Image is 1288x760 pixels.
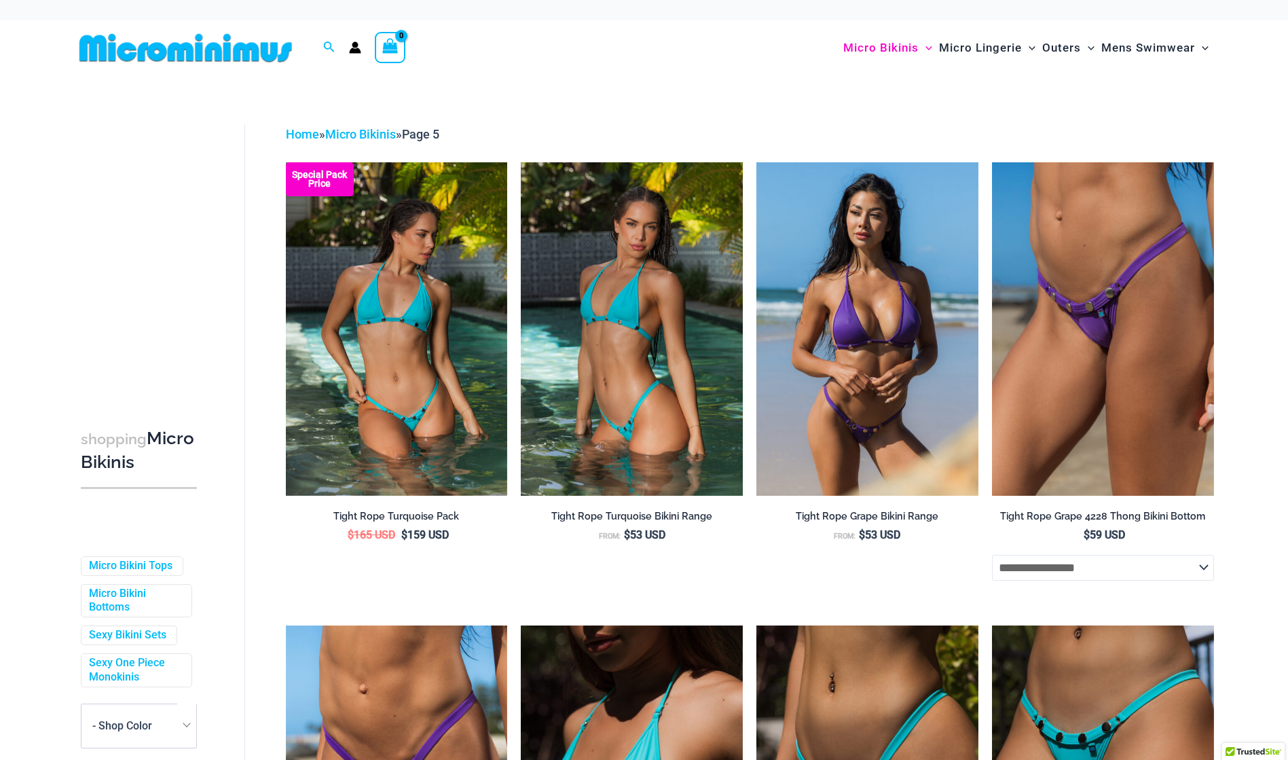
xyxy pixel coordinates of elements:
[286,510,508,528] a: Tight Rope Turquoise Pack
[992,510,1214,528] a: Tight Rope Grape 4228 Thong Bikini Bottom
[401,528,407,541] span: $
[286,127,319,141] a: Home
[375,32,406,63] a: View Shopping Cart, empty
[81,427,197,474] h3: Micro Bikinis
[92,719,152,732] span: - Shop Color
[521,510,743,528] a: Tight Rope Turquoise Bikini Range
[1098,27,1212,69] a: Mens SwimwearMenu ToggleMenu Toggle
[89,628,166,643] a: Sexy Bikini Sets
[348,528,354,541] span: $
[599,532,621,541] span: From:
[843,31,919,65] span: Micro Bikinis
[521,162,743,495] img: Tight Rope Turquoise 319 Tri Top 4228 Thong Bottom 03
[919,31,932,65] span: Menu Toggle
[349,41,361,54] a: Account icon link
[286,170,354,188] b: Special Pack Price
[859,528,865,541] span: $
[521,162,743,495] a: Tight Rope Turquoise 319 Tri Top 4228 Thong Bottom 03Tight Rope Turquoise 319 Tri Top 4228 Thong ...
[756,510,978,523] h2: Tight Rope Grape Bikini Range
[992,510,1214,523] h2: Tight Rope Grape 4228 Thong Bikini Bottom
[624,528,665,541] bdi: 53 USD
[89,656,181,685] a: Sexy One Piece Monokinis
[1081,31,1094,65] span: Menu Toggle
[1022,31,1035,65] span: Menu Toggle
[992,162,1214,495] img: Tight Rope Grape 4228 Thong Bottom 01
[1084,528,1090,541] span: $
[939,31,1022,65] span: Micro Lingerie
[1042,31,1081,65] span: Outers
[325,127,396,141] a: Micro Bikinis
[81,113,203,385] iframe: TrustedSite Certified
[323,39,335,56] a: Search icon link
[936,27,1039,69] a: Micro LingerieMenu ToggleMenu Toggle
[756,510,978,528] a: Tight Rope Grape Bikini Range
[81,704,197,748] span: - Shop Color
[74,33,297,63] img: MM SHOP LOGO FLAT
[756,162,978,495] a: Tight Rope Grape 319 Tri Top 4212 Micro Bottom 05Tight Rope Grape 319 Tri Top 4212 Micro Bottom 0...
[859,528,900,541] bdi: 53 USD
[286,510,508,523] h2: Tight Rope Turquoise Pack
[521,510,743,523] h2: Tight Rope Turquoise Bikini Range
[834,532,855,541] span: From:
[81,704,196,748] span: - Shop Color
[1039,27,1098,69] a: OutersMenu ToggleMenu Toggle
[1195,31,1209,65] span: Menu Toggle
[348,528,395,541] bdi: 165 USD
[840,27,936,69] a: Micro BikinisMenu ToggleMenu Toggle
[286,162,508,495] a: Tight Rope Turquoise 319 Tri Top 4228 Thong Bottom 02 Tight Rope Turquoise 319 Tri Top 4228 Thong...
[81,431,147,448] span: shopping
[1084,528,1125,541] bdi: 59 USD
[624,528,630,541] span: $
[286,127,439,141] span: » »
[89,559,172,573] a: Micro Bikini Tops
[402,127,439,141] span: Page 5
[401,528,449,541] bdi: 159 USD
[756,162,978,495] img: Tight Rope Grape 319 Tri Top 4212 Micro Bottom 05
[1101,31,1195,65] span: Mens Swimwear
[286,162,508,495] img: Tight Rope Turquoise 319 Tri Top 4228 Thong Bottom 02
[838,25,1215,71] nav: Site Navigation
[89,587,181,615] a: Micro Bikini Bottoms
[992,162,1214,495] a: Tight Rope Grape 4228 Thong Bottom 01Tight Rope Grape 4228 Thong Bottom 02Tight Rope Grape 4228 T...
